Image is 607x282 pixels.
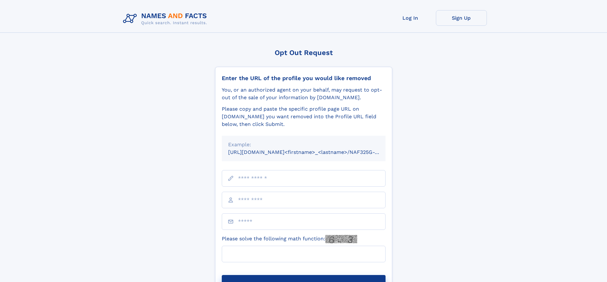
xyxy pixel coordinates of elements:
[215,49,392,57] div: Opt Out Request
[228,141,379,148] div: Example:
[385,10,436,26] a: Log In
[228,149,398,155] small: [URL][DOMAIN_NAME]<firstname>_<lastname>/NAF325G-xxxxxxxx
[222,105,386,128] div: Please copy and paste the specific profile page URL on [DOMAIN_NAME] you want removed into the Pr...
[120,10,212,27] img: Logo Names and Facts
[222,75,386,82] div: Enter the URL of the profile you would like removed
[222,86,386,101] div: You, or an authorized agent on your behalf, may request to opt-out of the sale of your informatio...
[222,235,357,243] label: Please solve the following math function:
[436,10,487,26] a: Sign Up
